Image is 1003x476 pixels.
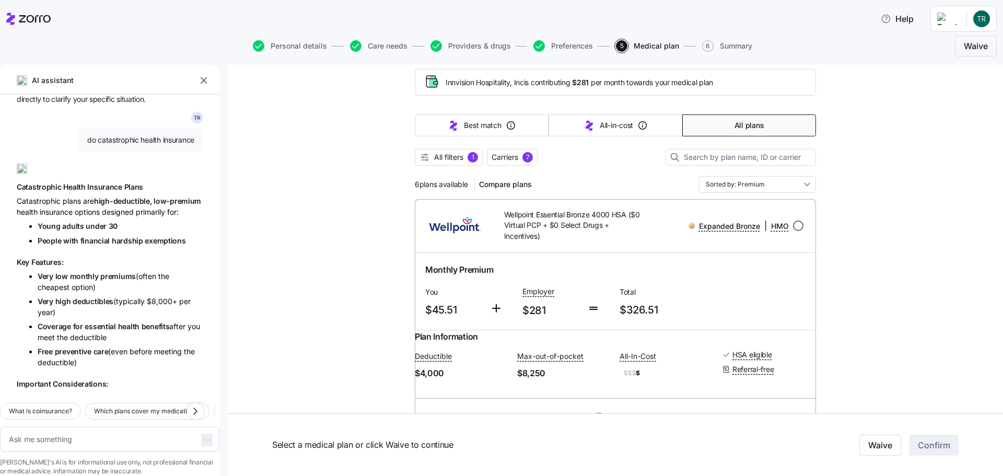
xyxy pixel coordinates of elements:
[620,287,708,297] span: Total
[38,272,55,281] span: Very
[464,120,501,131] span: Best match
[699,221,760,231] span: Expanded Bronze
[38,346,203,368] li: (even before meeting the deductible)
[55,297,73,306] span: high
[446,77,713,88] span: Innvision Hospitality, Inc is contributing per month towards your medical plan
[425,301,482,319] span: $45.51
[70,272,101,281] span: monthly
[73,322,85,331] span: for
[63,236,80,245] span: with
[38,347,55,356] span: Free
[702,40,714,52] span: 6
[87,135,194,145] span: do catastrophic health insurance
[89,95,116,103] span: specific
[622,411,702,424] span: ID:
[689,219,789,233] div: |
[38,322,73,331] span: Coverage
[425,413,513,423] a: Summary of benefits
[118,322,142,331] span: health
[415,367,509,380] span: $4,000
[62,222,86,230] span: adults
[17,164,27,174] img: ai-icon.png
[38,271,203,293] li: (often the cheapest option)
[872,8,922,29] button: Help
[620,301,708,319] span: $326.51
[55,272,70,281] span: low
[38,222,62,230] span: Young
[73,95,89,103] span: your
[38,296,203,318] li: (typically $8,000+ per year)
[937,13,958,25] img: Employer logo
[616,40,627,52] span: 5
[732,364,774,375] span: Referral-free
[94,196,154,205] span: high-deductible,
[415,351,452,362] span: Deductible
[86,222,108,230] span: under
[17,195,203,217] div: Catastrophic plans are health insurance options designed primarily for:
[272,438,727,451] span: Select a medical plan or click Waive to continue
[142,322,170,331] span: benefits
[425,263,493,276] span: Monthly Premium
[251,40,327,52] a: Personal details
[533,40,593,52] button: Preferences
[31,75,74,86] span: AI assistant
[468,152,478,162] div: 1
[194,115,200,120] span: T R
[720,42,752,50] span: Summary
[43,95,51,103] span: to
[38,321,203,343] li: after you meet the deductible
[531,40,593,52] a: Preferences
[479,179,532,190] span: Compare plans
[17,95,43,103] span: directly
[517,367,611,380] span: $8,250
[909,435,959,456] button: Confirm
[94,406,201,416] span: Which plans cover my medications?
[253,40,327,52] button: Personal details
[73,297,113,306] span: deductibles
[145,236,185,245] span: exemptions
[100,272,136,281] span: premiums
[415,149,483,166] button: All filters1
[771,221,789,231] span: HMO
[734,120,764,131] span: All plans
[624,369,636,378] span: $$$
[51,95,73,103] span: clarify
[368,42,407,50] span: Care needs
[475,176,536,193] button: Compare plans
[620,367,714,379] span: $
[973,10,990,27] img: 4d1854491c229e137843fc21765ce6c6
[492,152,518,162] span: Carriers
[38,236,63,245] span: People
[423,213,487,238] img: Wellpoint
[551,42,593,50] span: Preferences
[55,347,94,356] span: preventive
[428,40,511,52] a: Providers & drugs
[430,40,511,52] button: Providers & drugs
[85,403,209,420] button: Which plans cover my medications?
[17,392,203,436] div: Since you're looking through ICHRA plan options, in your area - this varies by location and insur...
[522,152,533,162] div: 7
[868,439,892,451] span: Waive
[348,40,407,52] a: Care needs
[699,176,816,193] input: Order by dropdown
[633,411,702,424] span: 47501TX0040002
[448,42,511,50] span: Providers & drugs
[522,286,554,297] span: Employer
[964,40,988,52] span: Waive
[600,120,633,131] span: All-in-cost
[634,42,679,50] span: Medical plan
[859,435,901,456] button: Waive
[504,210,644,241] span: Wellpoint Essential Bronze 4000 HSA ($0 Virtual PCP + $0 Select Drugs + Incentives)
[572,77,589,88] span: $281
[17,379,203,389] h1: Important Considerations:
[17,75,27,86] img: ai-icon.png
[955,36,997,56] button: Waive
[666,149,816,166] input: Search by plan name, ID or carrier
[80,236,112,245] span: financial
[350,40,407,52] button: Care needs
[881,13,914,25] span: Help
[109,222,118,230] span: 30
[38,297,55,306] span: Very
[112,236,145,245] span: hardship
[415,330,478,343] span: Plan Information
